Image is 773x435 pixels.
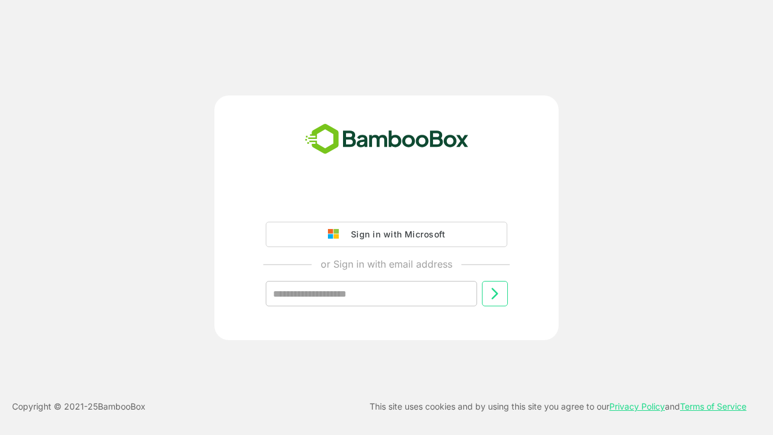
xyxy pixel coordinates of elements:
img: google [328,229,345,240]
button: Sign in with Microsoft [266,222,507,247]
img: bamboobox [298,120,475,159]
p: or Sign in with email address [321,257,452,271]
div: Sign in with Microsoft [345,227,445,242]
p: This site uses cookies and by using this site you agree to our and [370,399,746,414]
a: Privacy Policy [609,401,665,411]
p: Copyright © 2021- 25 BambooBox [12,399,146,414]
a: Terms of Service [680,401,746,411]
